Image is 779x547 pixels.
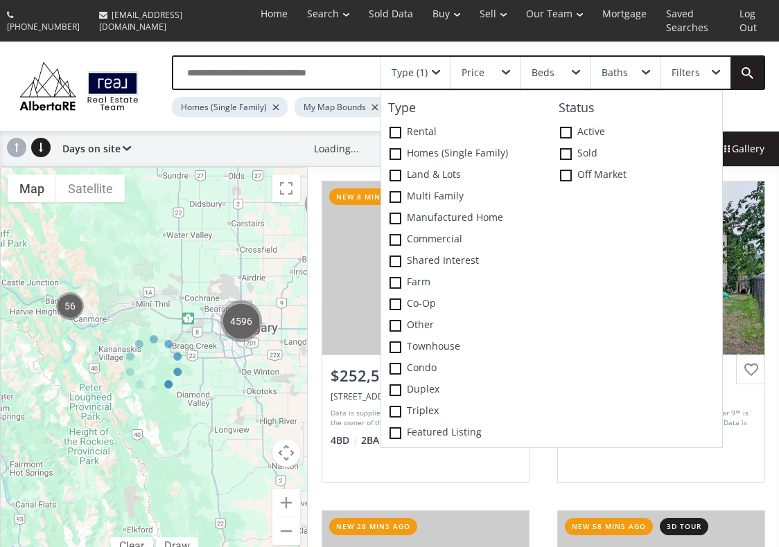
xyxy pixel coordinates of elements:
label: Townhouse [381,337,552,358]
h4: Status [552,101,722,115]
div: Loading... [314,142,359,156]
label: Duplex [381,379,552,401]
span: [EMAIL_ADDRESS][DOMAIN_NAME] [99,9,182,33]
span: 2 BA [361,433,387,447]
img: Logo [14,59,144,113]
div: Filters [672,68,700,78]
label: Multi family [381,186,552,208]
div: Data is supplied by Pillar 9™ MLS® System. Pillar 9™ is the owner of the copyright in its MLS® Sy... [331,408,517,429]
label: Sold [552,143,722,165]
a: new 8 mins ago$252,500[STREET_ADDRESS]Data is supplied by Pillar 9™ MLS® System. Pillar 9™ is the... [308,167,543,496]
label: Commercial [381,229,552,251]
label: Manufactured Home [381,208,552,229]
label: Condo [381,358,552,379]
span: [PHONE_NUMBER] [7,21,80,33]
label: Triplex [381,401,552,422]
label: Active [552,122,722,143]
label: Featured Listing [381,422,552,444]
span: 4 BD [331,433,358,447]
div: $252,500 [331,365,520,386]
label: Co-op [381,294,552,315]
label: Other [381,315,552,337]
label: Shared Interest [381,251,552,272]
div: Type (1) [392,68,428,78]
div: Price [462,68,484,78]
label: Rental [381,122,552,143]
div: Beds [532,68,554,78]
label: Land & Lots [381,165,552,186]
a: [EMAIL_ADDRESS][DOMAIN_NAME] [92,2,248,39]
span: Gallery [721,142,764,156]
label: Off Market [552,165,722,186]
label: Homes (Single Family) [381,143,552,165]
label: Farm [381,272,552,294]
div: Gallery [706,132,779,166]
div: My Map Bounds [295,97,387,117]
div: 4813 50 Street, Clive, AB T0C 0Y0 [331,391,520,402]
h4: Type [381,101,552,115]
div: Homes (Single Family) [172,97,288,117]
div: Baths [602,68,628,78]
div: Days on site [55,132,131,166]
